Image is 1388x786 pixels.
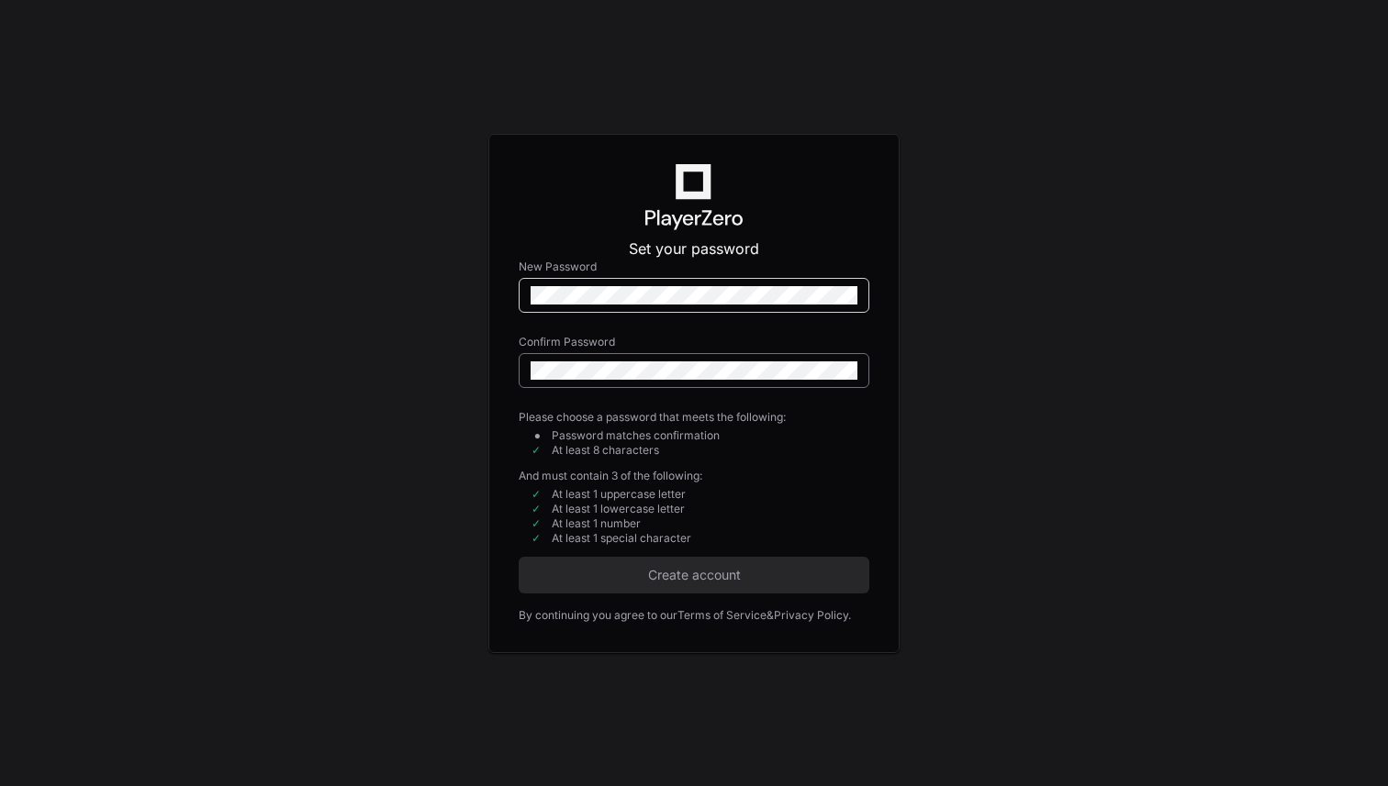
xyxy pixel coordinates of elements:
[552,502,869,516] div: At least 1 lowercase letter
[552,443,869,458] div: At least 8 characters
[767,608,774,623] div: &
[519,469,869,483] div: And must contain 3 of the following:
[519,566,869,584] span: Create account
[552,531,869,546] div: At least 1 special character
[519,410,869,425] div: Please choose a password that meets the following:
[519,608,677,623] div: By continuing you agree to our
[552,487,869,502] div: At least 1 uppercase letter
[774,608,851,623] a: Privacy Policy.
[519,260,869,274] label: New Password
[519,335,869,349] label: Confirm Password
[677,608,767,623] a: Terms of Service
[552,428,869,443] div: Password matches confirmation
[552,516,869,531] div: At least 1 number
[519,557,869,593] button: Create account
[519,238,869,260] p: Set your password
